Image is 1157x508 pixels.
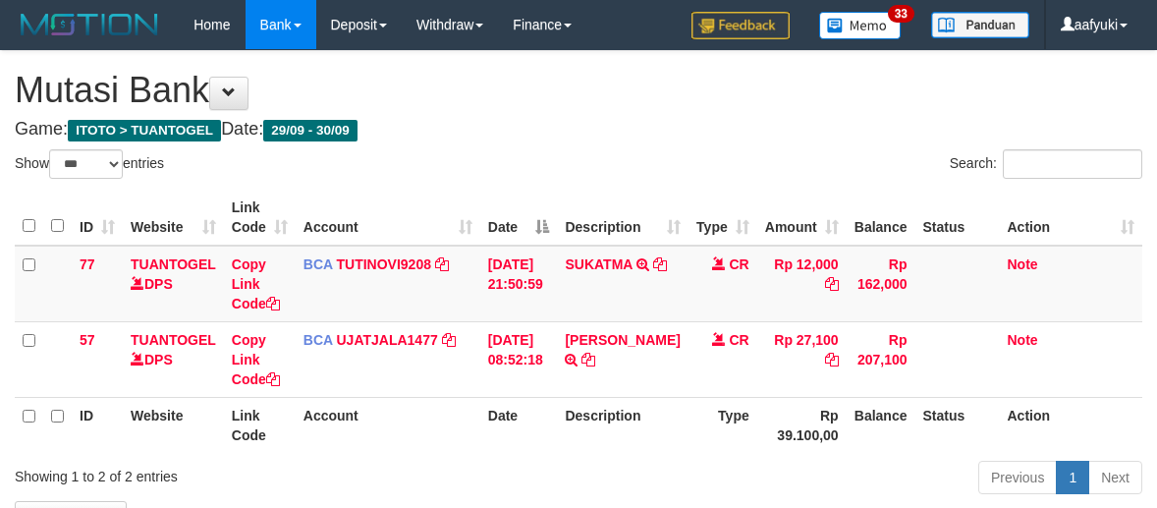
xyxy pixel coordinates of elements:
a: TUANTOGEL [131,256,216,272]
th: Rp 39.100,00 [757,397,847,453]
a: TUANTOGEL [131,332,216,348]
span: 29/09 - 30/09 [263,120,358,141]
a: SUKATMA [565,256,632,272]
th: Website [123,397,224,453]
a: TUTINOVI9208 [336,256,430,272]
td: Rp 207,100 [847,321,915,397]
label: Show entries [15,149,164,179]
span: CR [729,332,748,348]
a: Copy SUKATMA to clipboard [653,256,667,272]
td: [DATE] 21:50:59 [480,246,558,322]
a: Note [1007,332,1037,348]
h4: Game: Date: [15,120,1142,140]
th: Status [915,397,1000,453]
th: Type: activate to sort column ascending [689,190,757,246]
th: Account [296,397,480,453]
span: 77 [80,256,95,272]
th: Date [480,397,558,453]
img: MOTION_logo.png [15,10,164,39]
td: Rp 162,000 [847,246,915,322]
th: Website: activate to sort column ascending [123,190,224,246]
input: Search: [1003,149,1142,179]
label: Search: [950,149,1142,179]
th: Description [557,397,688,453]
a: [PERSON_NAME] [565,332,680,348]
a: Copy TUTINOVI9208 to clipboard [435,256,449,272]
td: [DATE] 08:52:18 [480,321,558,397]
th: Amount: activate to sort column ascending [757,190,847,246]
span: CR [729,256,748,272]
td: Rp 12,000 [757,246,847,322]
a: UJATJALA1477 [336,332,437,348]
a: Copy Rp 12,000 to clipboard [825,276,839,292]
th: Type [689,397,757,453]
th: Account: activate to sort column ascending [296,190,480,246]
span: BCA [303,332,333,348]
img: Button%20Memo.svg [819,12,902,39]
select: Showentries [49,149,123,179]
a: 1 [1056,461,1089,494]
span: 33 [888,5,914,23]
th: Link Code [224,397,296,453]
th: Status [915,190,1000,246]
a: Copy RIZKI ALAMIN to clipboard [581,352,595,367]
span: 57 [80,332,95,348]
th: Description: activate to sort column ascending [557,190,688,246]
img: panduan.png [931,12,1029,38]
a: Note [1007,256,1037,272]
span: BCA [303,256,333,272]
div: Showing 1 to 2 of 2 entries [15,459,468,486]
a: Copy UJATJALA1477 to clipboard [442,332,456,348]
th: ID: activate to sort column ascending [72,190,123,246]
td: DPS [123,246,224,322]
a: Previous [978,461,1057,494]
a: Copy Link Code [232,332,280,387]
th: Date: activate to sort column descending [480,190,558,246]
th: Balance [847,397,915,453]
th: Balance [847,190,915,246]
a: Copy Link Code [232,256,280,311]
th: Link Code: activate to sort column ascending [224,190,296,246]
th: ID [72,397,123,453]
h1: Mutasi Bank [15,71,1142,110]
th: Action [999,397,1142,453]
a: Copy Rp 27,100 to clipboard [825,352,839,367]
th: Action: activate to sort column ascending [999,190,1142,246]
span: ITOTO > TUANTOGEL [68,120,221,141]
a: Next [1088,461,1142,494]
td: Rp 27,100 [757,321,847,397]
td: DPS [123,321,224,397]
img: Feedback.jpg [691,12,790,39]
